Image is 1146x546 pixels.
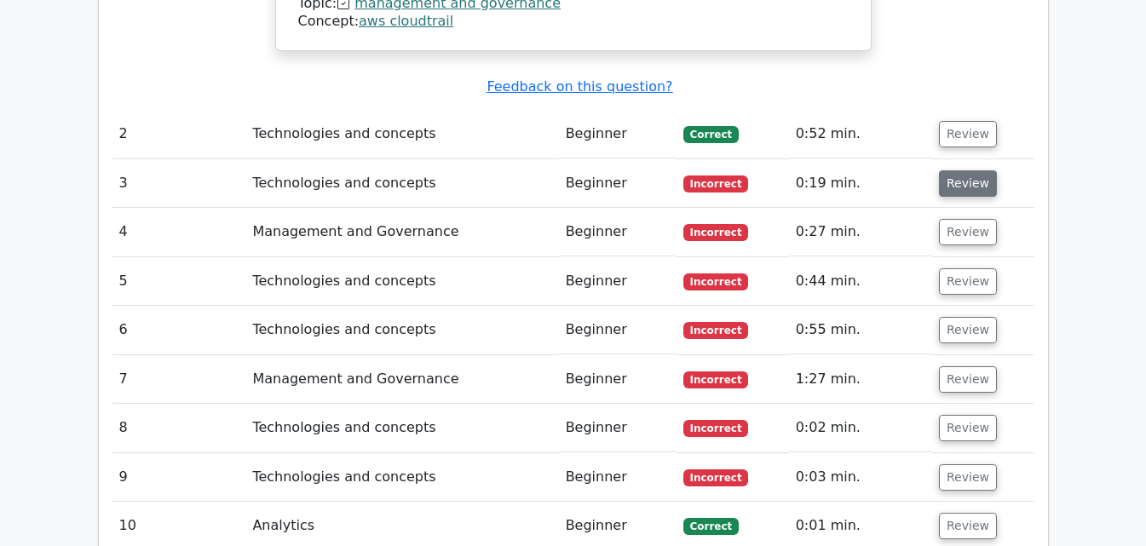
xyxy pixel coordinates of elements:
td: Beginner [559,404,677,452]
td: 0:19 min. [789,159,932,208]
td: Beginner [559,306,677,354]
td: 2 [112,110,246,158]
td: Technologies and concepts [245,257,558,306]
td: Beginner [559,208,677,256]
td: Management and Governance [245,208,558,256]
td: 0:55 min. [789,306,932,354]
td: 1:27 min. [789,355,932,404]
button: Review [939,170,997,197]
td: 0:44 min. [789,257,932,306]
button: Review [939,366,997,393]
td: Beginner [559,159,677,208]
button: Review [939,464,997,491]
span: Incorrect [683,273,749,290]
td: 9 [112,453,246,502]
span: Correct [683,518,739,535]
span: Incorrect [683,420,749,437]
a: aws cloudtrail [359,13,453,29]
td: Beginner [559,110,677,158]
a: Feedback on this question? [487,78,672,95]
span: Incorrect [683,322,749,339]
td: 6 [112,306,246,354]
td: Technologies and concepts [245,110,558,158]
td: 5 [112,257,246,306]
span: Incorrect [683,175,749,193]
td: Beginner [559,355,677,404]
button: Review [939,415,997,441]
td: 7 [112,355,246,404]
td: Beginner [559,257,677,306]
td: 3 [112,159,246,208]
td: Management and Governance [245,355,558,404]
td: 0:03 min. [789,453,932,502]
td: Technologies and concepts [245,404,558,452]
td: Technologies and concepts [245,453,558,502]
td: 0:27 min. [789,208,932,256]
td: 0:02 min. [789,404,932,452]
button: Review [939,121,997,147]
button: Review [939,219,997,245]
td: 4 [112,208,246,256]
button: Review [939,268,997,295]
span: Incorrect [683,224,749,241]
td: Technologies and concepts [245,159,558,208]
span: Incorrect [683,371,749,388]
td: Beginner [559,453,677,502]
td: Technologies and concepts [245,306,558,354]
div: Concept: [298,13,849,31]
td: 0:52 min. [789,110,932,158]
td: 8 [112,404,246,452]
button: Review [939,317,997,343]
span: Correct [683,126,739,143]
span: Incorrect [683,469,749,486]
button: Review [939,513,997,539]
